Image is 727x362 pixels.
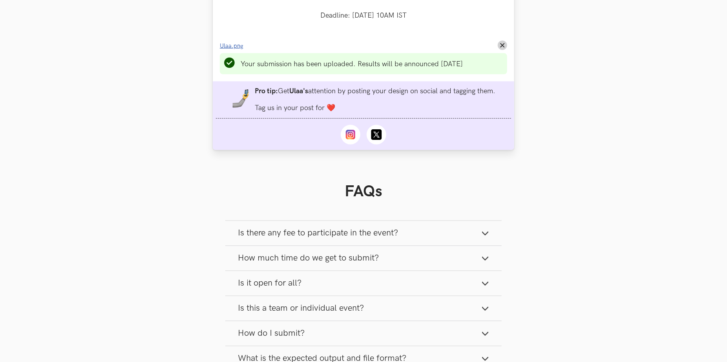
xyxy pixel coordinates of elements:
[241,60,463,68] li: Your submission has been uploaded. Results will be announced [DATE]
[238,278,301,289] span: Is it open for all?
[225,221,502,246] button: Is there any fee to participate in the event?
[255,87,278,95] strong: Pro tip:
[220,4,507,27] div: Deadline: [DATE] 10AM IST
[225,182,502,201] h1: FAQs
[225,271,502,296] button: Is it open for all?
[255,87,496,112] li: Get attention by posting your design on social and tagging them. Tag us in your post for ❤️
[238,303,364,314] span: Is this a team or individual event?
[238,228,398,239] span: Is there any fee to participate in the event?
[238,328,305,339] span: How do I submit?
[290,87,309,95] strong: Ulaa's
[220,43,243,49] span: Ulaa.png
[225,321,502,346] button: How do I submit?
[225,296,502,321] button: Is this a team or individual event?
[220,42,248,50] a: Ulaa.png
[225,246,502,271] button: How much time do we get to submit?
[232,89,250,108] img: mobile-in-hand.png
[238,253,379,264] span: How much time do we get to submit?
